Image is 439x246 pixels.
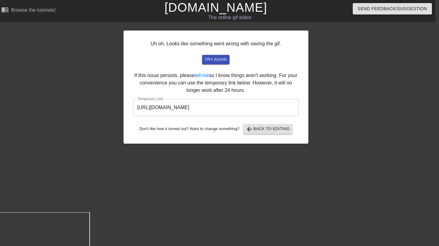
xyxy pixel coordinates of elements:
button: Back to Editing [243,124,292,134]
div: Browse the tutorials! [11,7,56,13]
input: bare [133,99,299,116]
div: Don't like how it turned out? Want to change something? [133,124,299,134]
a: [DOMAIN_NAME] [165,1,267,14]
a: Browse the tutorials! [1,6,56,15]
div: The online gif editor [146,14,314,21]
span: arrow_back [246,125,253,133]
a: tell me [194,73,209,78]
div: Uh oh. Looks like something went wrong with saving the gif. If this issue persists, please so I k... [124,31,308,144]
span: menu_book [1,6,9,13]
button: Send Feedback/Suggestion [353,3,432,14]
span: Send Feedback/Suggestion [358,5,427,13]
span: Back to Editing [246,125,290,133]
button: try again [202,55,229,64]
span: try again [205,56,227,63]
